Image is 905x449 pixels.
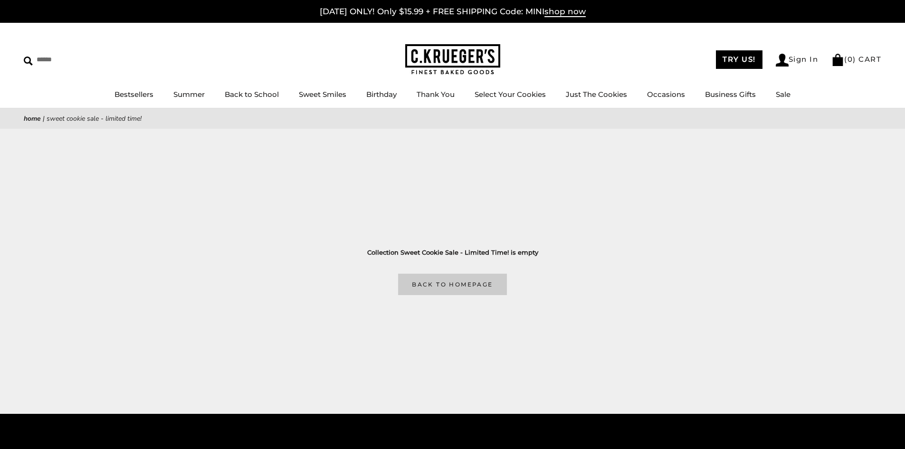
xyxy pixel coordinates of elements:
a: Thank You [417,90,455,99]
span: shop now [544,7,586,17]
a: Occasions [647,90,685,99]
h3: Collection Sweet Cookie Sale - Limited Time! is empty [38,248,867,258]
a: Just The Cookies [566,90,627,99]
img: Account [776,54,789,67]
a: Back to School [225,90,279,99]
a: Sale [776,90,791,99]
a: Bestsellers [114,90,153,99]
a: Home [24,114,41,123]
a: [DATE] ONLY! Only $15.99 + FREE SHIPPING Code: MINIshop now [320,7,586,17]
img: C.KRUEGER'S [405,44,500,75]
a: Select Your Cookies [475,90,546,99]
a: Summer [173,90,205,99]
input: Search [24,52,137,67]
a: Sweet Smiles [299,90,346,99]
nav: breadcrumbs [24,113,881,124]
span: Sweet Cookie Sale - Limited Time! [47,114,142,123]
a: Birthday [366,90,397,99]
span: 0 [848,55,853,64]
iframe: Sign Up via Text for Offers [8,413,98,441]
span: | [43,114,45,123]
a: Sign In [776,54,819,67]
a: Business Gifts [705,90,756,99]
a: TRY US! [716,50,762,69]
a: Back to homepage [398,274,506,295]
img: Search [24,57,33,66]
a: (0) CART [831,55,881,64]
img: Bag [831,54,844,66]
